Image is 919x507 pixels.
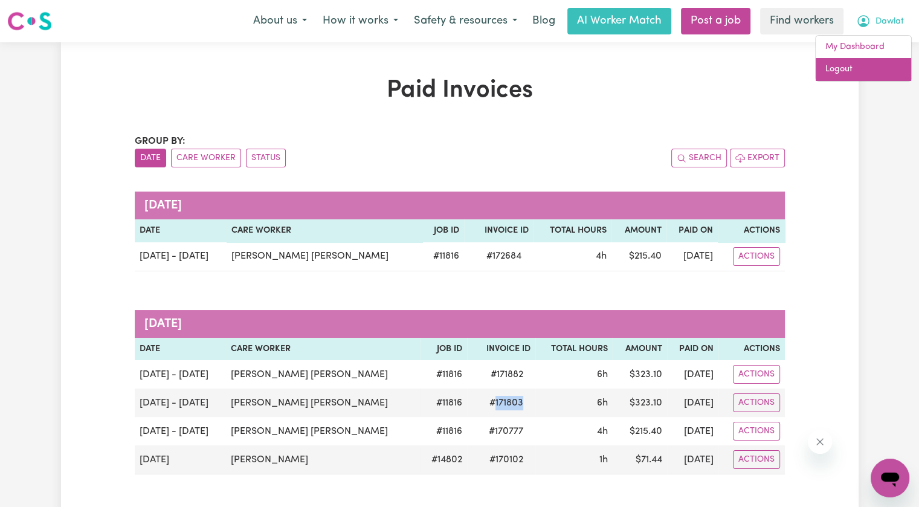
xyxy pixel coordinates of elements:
[7,7,52,35] a: Careseekers logo
[135,242,227,271] td: [DATE] - [DATE]
[666,242,718,271] td: [DATE]
[597,398,608,408] span: 6 hours
[135,192,785,219] caption: [DATE]
[135,338,226,361] th: Date
[135,417,226,445] td: [DATE] - [DATE]
[135,445,226,474] td: [DATE]
[422,242,464,271] td: # 11816
[611,242,666,271] td: $ 215.40
[483,367,530,382] span: # 171882
[611,219,666,242] th: Amount
[135,310,785,338] caption: [DATE]
[597,427,608,436] span: 4 hours
[135,389,226,417] td: [DATE] - [DATE]
[479,249,529,263] span: # 172684
[226,389,420,417] td: [PERSON_NAME] [PERSON_NAME]
[816,36,911,59] a: My Dashboard
[613,417,667,445] td: $ 215.40
[597,370,608,379] span: 6 hours
[667,445,718,474] td: [DATE]
[613,360,667,389] td: $ 323.10
[135,360,226,389] td: [DATE] - [DATE]
[7,8,73,18] span: Need any help?
[420,445,467,474] td: # 14802
[613,389,667,417] td: $ 323.10
[815,35,912,82] div: My Account
[733,450,780,469] button: Actions
[315,8,406,34] button: How it works
[482,396,530,410] span: # 171803
[226,338,420,361] th: Care Worker
[534,219,611,242] th: Total Hours
[730,149,785,167] button: Export
[567,8,671,34] a: AI Worker Match
[135,219,227,242] th: Date
[875,15,904,28] span: Dawlat
[871,459,909,497] iframe: Button to launch messaging window
[613,445,667,474] td: $ 71.44
[226,360,420,389] td: [PERSON_NAME] [PERSON_NAME]
[760,8,843,34] a: Find workers
[718,219,784,242] th: Actions
[246,149,286,167] button: sort invoices by paid status
[7,10,52,32] img: Careseekers logo
[733,247,780,266] button: Actions
[227,219,422,242] th: Care Worker
[848,8,912,34] button: My Account
[135,149,166,167] button: sort invoices by date
[226,417,420,445] td: [PERSON_NAME] [PERSON_NAME]
[718,338,785,361] th: Actions
[420,338,467,361] th: Job ID
[667,338,718,361] th: Paid On
[816,58,911,81] a: Logout
[667,360,718,389] td: [DATE]
[420,360,467,389] td: # 11816
[613,338,667,361] th: Amount
[681,8,750,34] a: Post a job
[467,338,535,361] th: Invoice ID
[135,76,785,105] h1: Paid Invoices
[226,445,420,474] td: [PERSON_NAME]
[422,219,464,242] th: Job ID
[666,219,718,242] th: Paid On
[406,8,525,34] button: Safety & resources
[733,393,780,412] button: Actions
[671,149,727,167] button: Search
[733,422,780,441] button: Actions
[733,365,780,384] button: Actions
[227,242,422,271] td: [PERSON_NAME] [PERSON_NAME]
[667,417,718,445] td: [DATE]
[135,137,185,146] span: Group by:
[525,8,563,34] a: Blog
[482,453,530,467] span: # 170102
[420,389,467,417] td: # 11816
[599,455,608,465] span: 1 hour
[420,417,467,445] td: # 11816
[535,338,613,361] th: Total Hours
[464,219,534,242] th: Invoice ID
[245,8,315,34] button: About us
[482,424,530,439] span: # 170777
[596,251,607,261] span: 4 hours
[808,430,832,454] iframe: Close message
[171,149,241,167] button: sort invoices by care worker
[667,389,718,417] td: [DATE]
